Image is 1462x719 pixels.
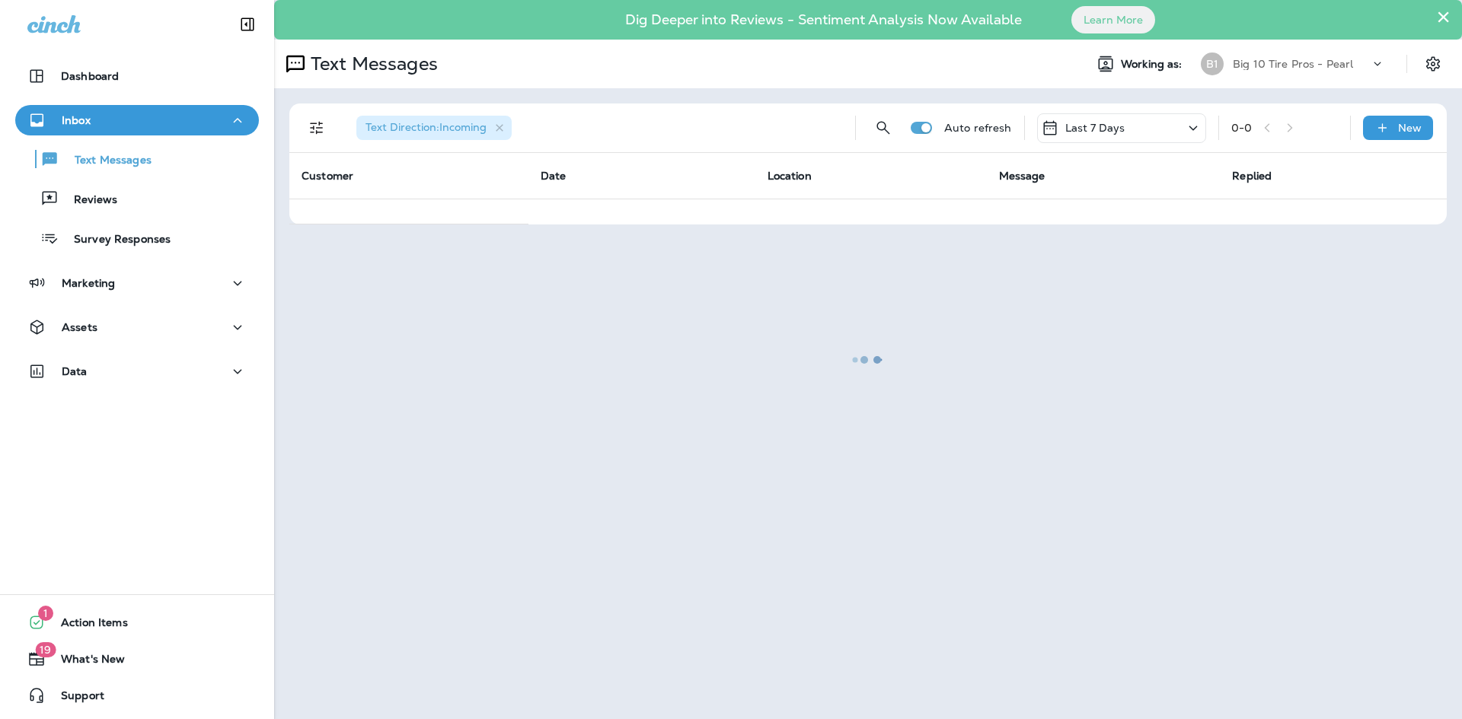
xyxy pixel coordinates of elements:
[59,154,152,168] p: Text Messages
[15,222,259,254] button: Survey Responses
[46,689,104,708] span: Support
[35,642,56,657] span: 19
[15,680,259,711] button: Support
[15,105,259,135] button: Inbox
[15,644,259,674] button: 19What's New
[15,607,259,638] button: 1Action Items
[15,268,259,298] button: Marketing
[46,653,125,671] span: What's New
[62,321,97,333] p: Assets
[62,277,115,289] p: Marketing
[62,365,88,377] p: Data
[59,193,117,208] p: Reviews
[15,312,259,342] button: Assets
[15,356,259,387] button: Data
[226,9,269,40] button: Collapse Sidebar
[1398,122,1422,134] p: New
[59,233,171,247] p: Survey Responses
[61,70,119,82] p: Dashboard
[62,114,91,126] p: Inbox
[15,61,259,91] button: Dashboard
[46,616,128,635] span: Action Items
[38,606,53,621] span: 1
[15,183,259,215] button: Reviews
[15,143,259,175] button: Text Messages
